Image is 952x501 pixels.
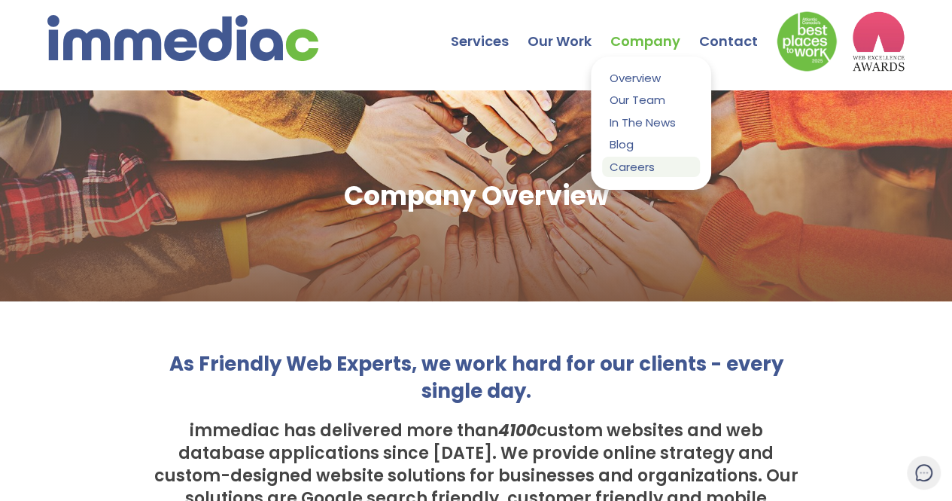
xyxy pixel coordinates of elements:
a: Contact [699,4,777,57]
img: Down [777,11,837,72]
a: Our Team [602,90,700,110]
a: Services [451,4,528,57]
img: logo2_wea_nobg.webp [852,11,905,72]
a: In The News [602,112,700,133]
a: Our Work [528,4,610,57]
a: Careers [602,157,700,177]
h1: Company Overview [344,179,609,212]
strong: 4100 [498,419,537,442]
h2: As Friendly Web Experts, we work hard for our clients - every single day. [151,350,801,405]
a: Blog [602,134,700,154]
a: Overview [602,68,700,88]
a: Company [610,4,699,57]
img: immediac [47,15,318,61]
